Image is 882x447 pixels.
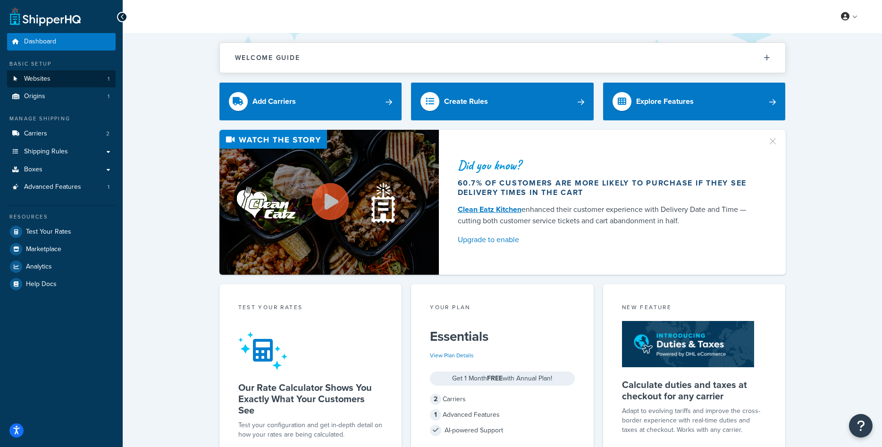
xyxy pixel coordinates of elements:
[458,233,756,246] a: Upgrade to enable
[849,414,873,438] button: Open Resource Center
[24,130,47,138] span: Carriers
[7,223,116,240] a: Test Your Rates
[7,125,116,143] li: Carriers
[219,130,439,275] img: Video thumbnail
[430,424,575,437] div: AI-powered Support
[108,93,109,101] span: 1
[7,178,116,196] a: Advanced Features1
[487,373,503,383] strong: FREE
[26,280,57,288] span: Help Docs
[411,83,594,120] a: Create Rules
[220,43,785,73] button: Welcome Guide
[430,371,575,386] div: Get 1 Month with Annual Plan!
[24,75,50,83] span: Websites
[24,38,56,46] span: Dashboard
[622,303,767,314] div: New Feature
[238,382,383,416] h5: Our Rate Calculator Shows You Exactly What Your Customers See
[7,213,116,221] div: Resources
[7,88,116,105] li: Origins
[219,83,402,120] a: Add Carriers
[430,329,575,344] h5: Essentials
[106,130,109,138] span: 2
[458,178,756,197] div: 60.7% of customers are more likely to purchase if they see delivery times in the cart
[24,148,68,156] span: Shipping Rules
[24,166,42,174] span: Boxes
[458,159,756,172] div: Did you know?
[108,183,109,191] span: 1
[622,406,767,435] p: Adapt to evolving tariffs and improve the cross-border experience with real-time duties and taxes...
[235,54,300,61] h2: Welcome Guide
[238,303,383,314] div: Test your rates
[252,95,296,108] div: Add Carriers
[7,60,116,68] div: Basic Setup
[622,379,767,402] h5: Calculate duties and taxes at checkout for any carrier
[603,83,786,120] a: Explore Features
[24,183,81,191] span: Advanced Features
[7,258,116,275] a: Analytics
[7,125,116,143] a: Carriers2
[458,204,756,227] div: enhanced their customer experience with Delivery Date and Time — cutting both customer service ti...
[7,70,116,88] li: Websites
[430,408,575,422] div: Advanced Features
[430,351,474,360] a: View Plan Details
[26,228,71,236] span: Test Your Rates
[458,204,521,215] a: Clean Eatz Kitchen
[430,409,441,421] span: 1
[7,178,116,196] li: Advanced Features
[238,421,383,439] div: Test your configuration and get in-depth detail on how your rates are being calculated.
[7,143,116,160] a: Shipping Rules
[26,263,52,271] span: Analytics
[7,33,116,51] a: Dashboard
[7,88,116,105] a: Origins1
[108,75,109,83] span: 1
[7,241,116,258] a: Marketplace
[24,93,45,101] span: Origins
[7,70,116,88] a: Websites1
[636,95,694,108] div: Explore Features
[7,115,116,123] div: Manage Shipping
[7,161,116,178] a: Boxes
[7,276,116,293] a: Help Docs
[430,303,575,314] div: Your Plan
[26,245,61,253] span: Marketplace
[430,394,441,405] span: 2
[444,95,488,108] div: Create Rules
[430,393,575,406] div: Carriers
